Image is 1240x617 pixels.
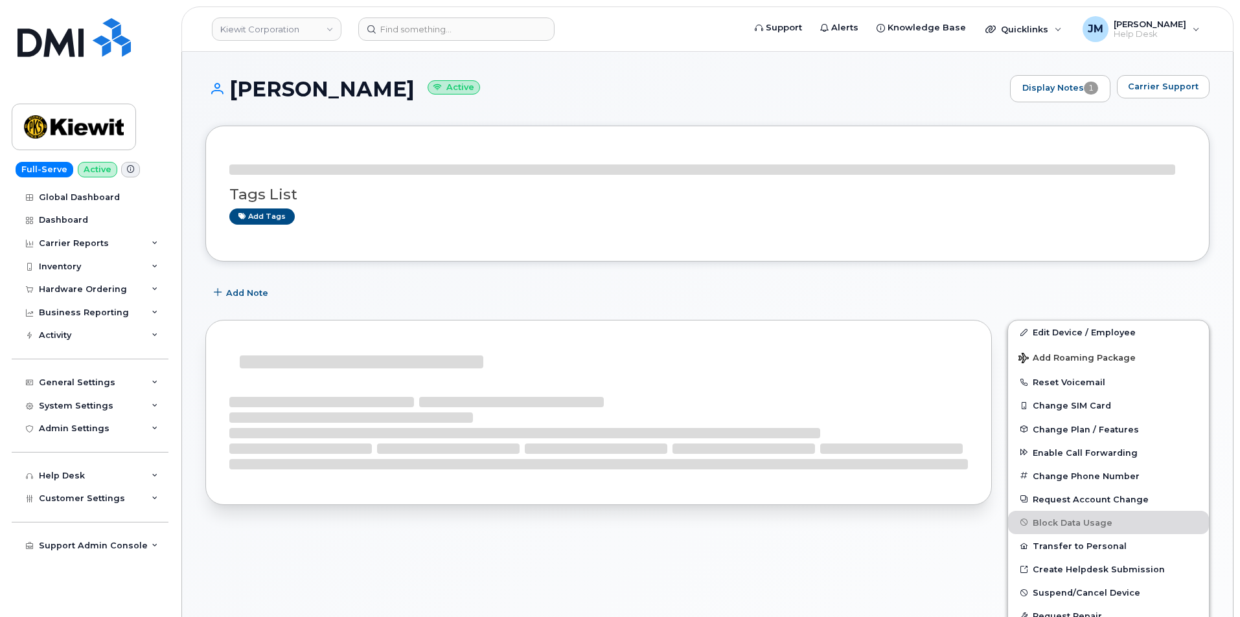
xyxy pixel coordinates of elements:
[428,80,480,95] small: Active
[1008,581,1209,604] button: Suspend/Cancel Device
[1018,353,1136,365] span: Add Roaming Package
[1008,344,1209,370] button: Add Roaming Package
[1008,464,1209,488] button: Change Phone Number
[1008,418,1209,441] button: Change Plan / Features
[1033,588,1140,598] span: Suspend/Cancel Device
[1033,447,1138,457] span: Enable Call Forwarding
[1008,511,1209,534] button: Block Data Usage
[1008,394,1209,417] button: Change SIM Card
[1010,75,1110,102] a: Display Notes1
[1128,80,1199,93] span: Carrier Support
[1008,534,1209,557] button: Transfer to Personal
[205,281,279,304] button: Add Note
[1184,561,1230,607] iframe: Messenger Launcher
[205,78,1004,100] h1: [PERSON_NAME]
[1084,82,1098,95] span: 1
[1008,370,1209,394] button: Reset Voicemail
[1033,424,1139,434] span: Change Plan / Features
[1008,320,1209,344] a: Edit Device / Employee
[1008,557,1209,581] a: Create Helpdesk Submission
[1117,75,1210,98] button: Carrier Support
[1008,488,1209,511] button: Request Account Change
[229,186,1186,203] h3: Tags List
[1008,441,1209,464] button: Enable Call Forwarding
[226,287,268,299] span: Add Note
[229,208,295,225] a: Add tags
